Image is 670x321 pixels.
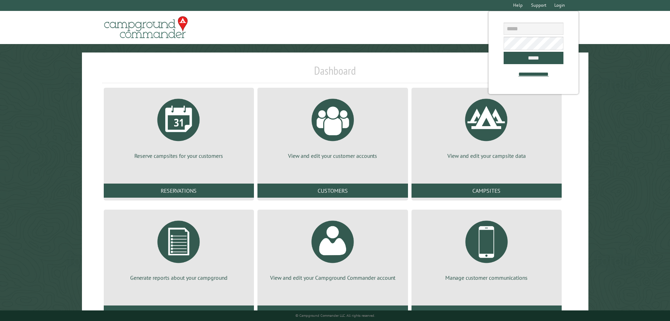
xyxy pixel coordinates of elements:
[411,184,562,198] a: Campsites
[112,215,245,282] a: Generate reports about your campground
[420,215,553,282] a: Manage customer communications
[266,152,399,160] p: View and edit your customer accounts
[420,152,553,160] p: View and edit your campsite data
[104,184,254,198] a: Reservations
[266,274,399,282] p: View and edit your Campground Commander account
[295,313,375,318] small: © Campground Commander LLC. All rights reserved.
[420,274,553,282] p: Manage customer communications
[257,184,408,198] a: Customers
[411,305,562,320] a: Communications
[112,274,245,282] p: Generate reports about your campground
[104,305,254,320] a: Reports
[266,215,399,282] a: View and edit your Campground Commander account
[257,305,408,320] a: Account
[112,93,245,160] a: Reserve campsites for your customers
[420,93,553,160] a: View and edit your campsite data
[266,93,399,160] a: View and edit your customer accounts
[112,152,245,160] p: Reserve campsites for your customers
[102,14,190,41] img: Campground Commander
[102,64,568,83] h1: Dashboard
